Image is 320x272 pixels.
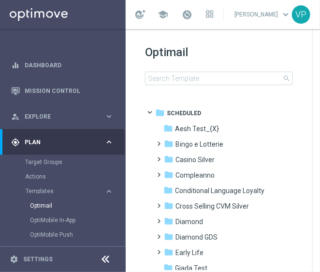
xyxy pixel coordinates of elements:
[104,187,114,196] i: keyboard_arrow_right
[11,87,114,95] button: Mission Control
[292,5,310,24] div: VP
[30,242,125,257] div: Optipush
[164,201,174,211] i: folder
[104,112,114,121] i: keyboard_arrow_right
[26,188,95,194] span: Templates
[163,123,173,133] i: folder
[25,78,114,104] a: Mission Control
[164,170,174,180] i: folder
[11,78,114,104] div: Mission Control
[11,61,20,70] i: equalizer
[26,188,104,194] div: Templates
[175,124,219,133] span: Aesh Test_{X}
[164,247,174,257] i: folder
[175,233,218,242] span: Diamond GDS
[25,139,104,145] span: Plan
[25,114,104,120] span: Explore
[10,255,18,264] i: settings
[30,245,101,253] a: Optipush
[164,216,174,226] i: folder
[11,138,114,146] button: gps_fixed Plan keyboard_arrow_right
[175,186,264,195] span: Conditional Language Loyalty
[30,216,101,224] a: OptiMobile In-App
[104,137,114,147] i: keyboard_arrow_right
[25,52,114,78] a: Dashboard
[175,248,204,257] span: Early Life
[283,75,291,82] span: search
[30,198,125,213] div: Optimail
[158,9,169,20] span: school
[11,112,20,121] i: person_search
[175,217,203,226] span: Diamond
[163,185,173,195] i: folder
[233,7,292,22] a: [PERSON_NAME]keyboard_arrow_down
[11,138,104,147] div: Plan
[30,227,125,242] div: OptiMobile Push
[175,155,215,164] span: Casino Silver
[164,139,174,149] i: folder
[175,140,223,149] span: Bingo e Lotterie
[25,173,101,181] a: Actions
[23,257,53,262] a: Settings
[25,169,125,184] div: Actions
[25,158,101,166] a: Target Groups
[30,231,101,239] a: OptiMobile Push
[175,202,249,211] span: Cross Selling CVM Silver
[145,45,293,60] h1: Optimail
[25,187,114,195] button: Templates keyboard_arrow_right
[175,171,215,180] span: Compleanno
[11,112,104,121] div: Explore
[11,52,114,78] div: Dashboard
[155,108,165,118] i: folder
[167,109,201,118] span: Scheduled
[25,155,125,169] div: Target Groups
[280,9,291,20] span: keyboard_arrow_down
[164,154,174,164] i: folder
[164,232,174,242] i: folder
[11,138,20,147] i: gps_fixed
[11,113,114,121] button: person_search Explore keyboard_arrow_right
[30,213,125,227] div: OptiMobile In-App
[30,202,101,210] a: Optimail
[145,72,293,85] input: Search Template
[11,61,114,69] button: equalizer Dashboard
